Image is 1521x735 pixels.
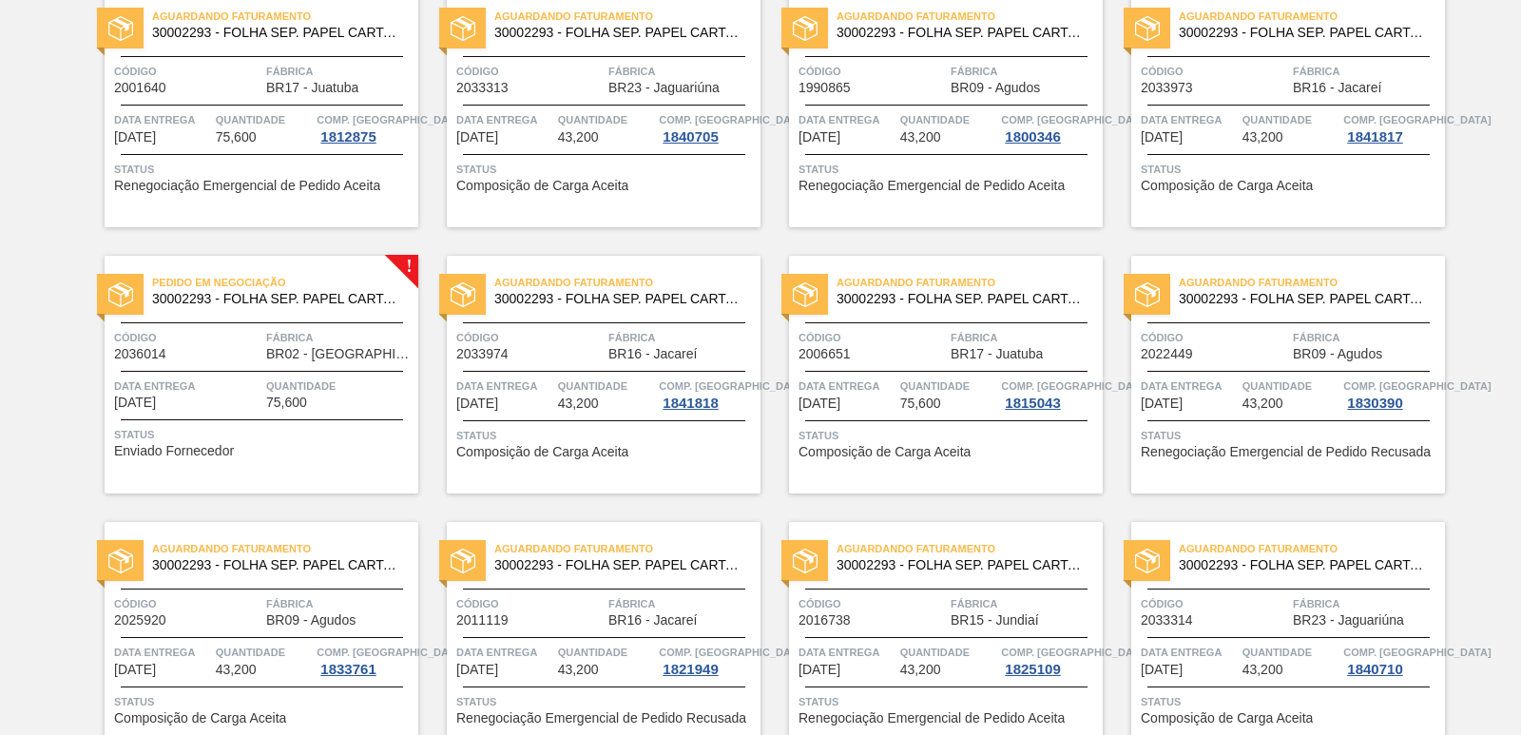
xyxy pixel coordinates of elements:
span: Status [1141,426,1440,445]
span: 13/10/2025 [456,663,498,677]
span: Comp. Carga [1343,377,1491,396]
span: 2011119 [456,613,509,628]
span: Quantidade [216,643,313,662]
span: Quantidade [558,377,655,396]
div: 1841818 [659,396,722,411]
span: Código [1141,62,1288,81]
span: Renegociação Emergencial de Pedido Recusada [1141,445,1431,459]
span: BR17 - Juatuba [951,347,1043,361]
span: Status [114,425,414,444]
span: 2006651 [799,347,851,361]
span: 30002293 - FOLHA SEP. PAPEL CARTAO 1200x1000M 350g [494,26,745,40]
span: 43,200 [1242,130,1283,145]
span: Composição de Carga Aceita [1141,179,1313,193]
span: Aguardando Faturamento [152,539,418,558]
span: 30002293 - FOLHA SEP. PAPEL CARTAO 1200x1000M 350g [837,26,1088,40]
span: Data entrega [799,110,895,129]
span: 13/10/2025 [799,663,840,677]
span: 2036014 [114,347,166,361]
span: Código [799,328,946,347]
span: Aguardando Faturamento [494,7,760,26]
span: BR23 - Jaguariúna [608,81,720,95]
span: Data entrega [799,643,895,662]
span: 75,600 [266,396,307,410]
span: 30002293 - FOLHA SEP. PAPEL CARTAO 1200x1000M 350g [837,292,1088,306]
span: Renegociação Emergencial de Pedido Aceita [799,711,1065,725]
span: Comp. Carga [1001,643,1148,662]
span: Data entrega [114,377,261,396]
span: 43,200 [900,663,941,677]
span: 08/10/2025 [456,397,498,411]
span: Comp. Carga [1343,643,1491,662]
span: Código [456,594,604,613]
span: Data entrega [1141,643,1238,662]
span: 43,200 [558,130,599,145]
a: Comp. [GEOGRAPHIC_DATA]1812875 [317,110,414,145]
span: 13/10/2025 [114,663,156,677]
span: Aguardando Faturamento [1179,539,1445,558]
span: Código [799,594,946,613]
span: Código [1141,594,1288,613]
span: Status [114,692,414,711]
img: status [793,549,818,573]
span: BR09 - Agudos [951,81,1040,95]
span: Fábrica [1293,328,1440,347]
span: Fábrica [951,62,1098,81]
span: 43,200 [900,130,941,145]
span: Data entrega [114,110,211,129]
span: 06/10/2025 [799,130,840,145]
span: 10/10/2025 [799,397,840,411]
img: status [108,16,133,41]
span: Fábrica [951,328,1098,347]
div: 1812875 [317,129,379,145]
span: Data entrega [456,643,553,662]
span: 43,200 [1242,397,1283,411]
span: 43,200 [558,397,599,411]
span: Código [799,62,946,81]
span: 30002293 - FOLHA SEP. PAPEL CARTAO 1200x1000M 350g [494,292,745,306]
span: Quantidade [1242,110,1339,129]
a: Comp. [GEOGRAPHIC_DATA]1841817 [1343,110,1440,145]
span: Data entrega [799,377,895,396]
span: BR16 - Jacareí [608,613,697,628]
span: 2022449 [1141,347,1193,361]
span: Status [456,160,756,179]
span: 30002293 - FOLHA SEP. PAPEL CARTAO 1200x1000M 350g [494,558,745,572]
span: 43,200 [1242,663,1283,677]
img: status [1135,282,1160,307]
img: status [451,16,475,41]
span: BR23 - Jaguariúna [1293,613,1404,628]
span: 30002293 - FOLHA SEP. PAPEL CARTAO 1200x1000M 350g [152,292,403,306]
img: status [108,549,133,573]
span: 06/10/2025 [114,130,156,145]
span: Aguardando Faturamento [837,7,1103,26]
span: Data entrega [114,643,211,662]
span: Código [456,328,604,347]
span: BR02 - Sergipe [266,347,414,361]
span: Data entrega [1141,377,1238,396]
span: 30002293 - FOLHA SEP. PAPEL CARTAO 1200x1000M 350g [1179,558,1430,572]
img: status [451,549,475,573]
span: Composição de Carga Aceita [456,179,628,193]
span: Comp. Carga [317,643,464,662]
span: BR16 - Jacareí [1293,81,1381,95]
span: Comp. Carga [1001,110,1148,129]
span: 30002293 - FOLHA SEP. PAPEL CARTAO 1200x1000M 350g [837,558,1088,572]
span: 30002293 - FOLHA SEP. PAPEL CARTAO 1200x1000M 350g [152,558,403,572]
span: Status [799,692,1098,711]
span: 75,600 [900,397,941,411]
span: 2016738 [799,613,851,628]
div: 1821949 [659,662,722,677]
span: Comp. Carga [317,110,464,129]
span: Aguardando Faturamento [494,273,760,292]
span: 2033973 [1141,81,1193,95]
div: 1815043 [1001,396,1064,411]
span: Comp. Carga [1343,110,1491,129]
span: Enviado Fornecedor [114,444,234,458]
span: BR09 - Agudos [266,613,356,628]
img: status [793,16,818,41]
span: Status [799,160,1098,179]
span: 06/10/2025 [1141,130,1183,145]
span: Fábrica [1293,594,1440,613]
span: Quantidade [900,110,997,129]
